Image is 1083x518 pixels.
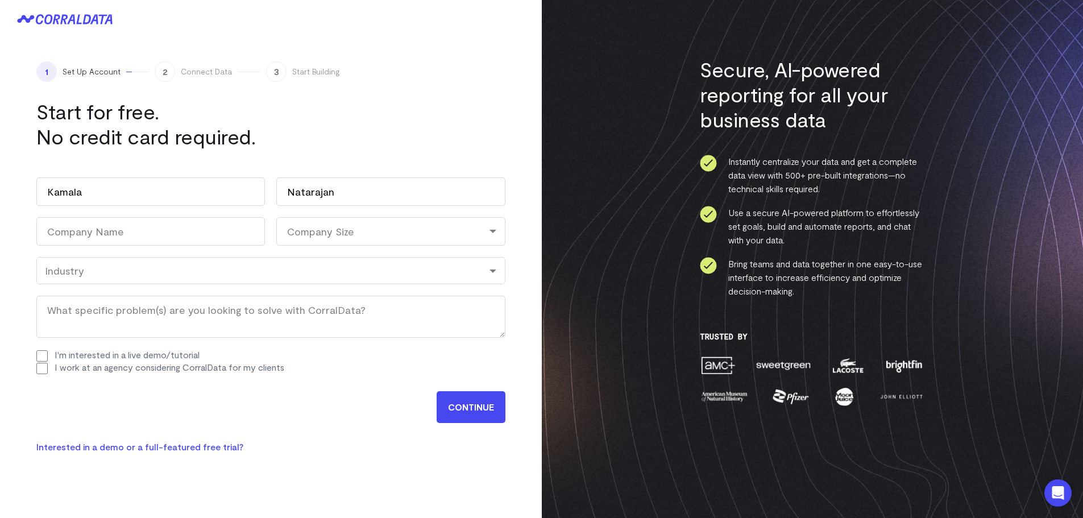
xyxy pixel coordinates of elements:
[155,61,175,82] span: 2
[36,217,265,246] input: Company Name
[437,391,505,423] input: CONTINUE
[55,362,284,372] label: I work at an agency considering CorralData for my clients
[63,66,121,77] span: Set Up Account
[1044,479,1072,507] div: Open Intercom Messenger
[36,441,243,452] a: Interested in a demo or a full-featured free trial?
[36,61,57,82] span: 1
[266,61,287,82] span: 3
[55,349,200,360] label: I'm interested in a live demo/tutorial
[700,155,924,196] li: Instantly centralize your data and get a complete data view with 500+ pre-built integrations—no t...
[700,57,924,132] h3: Secure, AI-powered reporting for all your business data
[700,206,924,247] li: Use a secure AI-powered platform to effortlessly set goals, build and automate reports, and chat ...
[181,66,232,77] span: Connect Data
[36,99,332,149] h1: Start for free. No credit card required.
[276,217,505,246] div: Company Size
[700,257,924,298] li: Bring teams and data together in one easy-to-use interface to increase efficiency and optimize de...
[45,264,497,277] div: Industry
[700,332,924,341] h3: Trusted By
[36,177,265,206] input: First Name
[276,177,505,206] input: Last Name
[292,66,340,77] span: Start Building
